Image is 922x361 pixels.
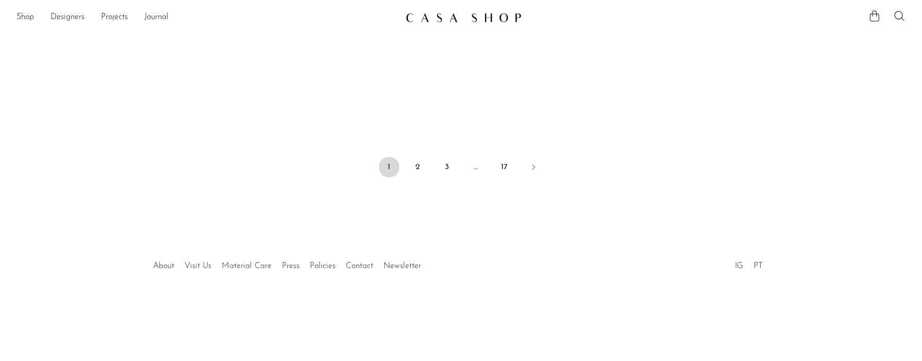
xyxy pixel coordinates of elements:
[16,11,34,24] a: Shop
[346,262,373,270] a: Contact
[51,11,85,24] a: Designers
[408,157,428,177] a: 2
[144,11,169,24] a: Journal
[16,9,397,26] nav: Desktop navigation
[379,157,399,177] span: 1
[730,254,768,273] ul: Social Medias
[735,262,743,270] a: IG
[153,262,174,270] a: About
[101,11,128,24] a: Projects
[437,157,457,177] a: 3
[310,262,336,270] a: Policies
[282,262,299,270] a: Press
[16,9,397,26] ul: NEW HEADER MENU
[494,157,515,177] a: 17
[753,262,763,270] a: PT
[523,157,544,179] a: Next
[185,262,211,270] a: Visit Us
[222,262,272,270] a: Material Care
[465,157,486,177] span: …
[148,254,426,273] ul: Quick links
